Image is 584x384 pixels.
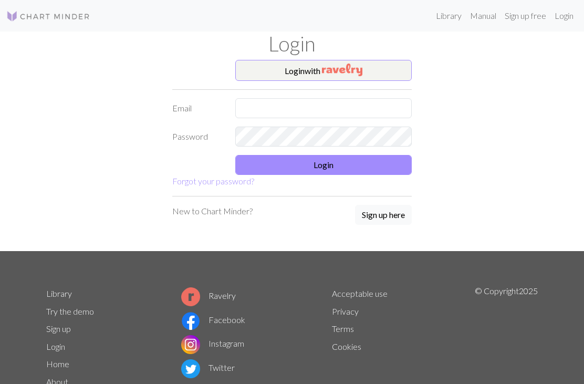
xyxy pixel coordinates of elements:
[46,288,72,298] a: Library
[235,155,412,175] button: Login
[46,341,65,351] a: Login
[46,306,94,316] a: Try the demo
[181,290,236,300] a: Ravelry
[550,5,578,26] a: Login
[332,324,354,334] a: Terms
[181,315,245,325] a: Facebook
[181,359,200,378] img: Twitter logo
[322,64,362,76] img: Ravelry
[466,5,500,26] a: Manual
[172,176,254,186] a: Forgot your password?
[172,205,253,217] p: New to Chart Minder?
[181,362,235,372] a: Twitter
[181,312,200,330] img: Facebook logo
[6,10,90,23] img: Logo
[181,335,200,354] img: Instagram logo
[500,5,550,26] a: Sign up free
[332,288,388,298] a: Acceptable use
[181,338,244,348] a: Instagram
[46,359,69,369] a: Home
[332,306,359,316] a: Privacy
[166,127,229,147] label: Password
[46,324,71,334] a: Sign up
[355,205,412,226] a: Sign up here
[40,32,544,56] h1: Login
[181,287,200,306] img: Ravelry logo
[432,5,466,26] a: Library
[355,205,412,225] button: Sign up here
[166,98,229,118] label: Email
[235,60,412,81] button: Loginwith
[332,341,361,351] a: Cookies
